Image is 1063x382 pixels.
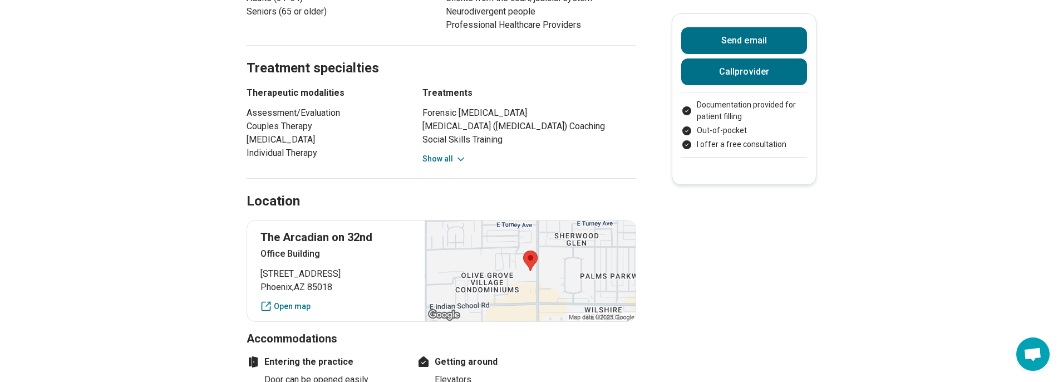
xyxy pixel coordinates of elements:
[422,153,466,165] button: Show all
[260,281,411,294] span: Phoenix , AZ 85018
[247,133,402,146] li: [MEDICAL_DATA]
[260,247,411,261] p: Office Building
[260,301,411,312] a: Open map
[681,125,807,136] li: Out-of-pocket
[247,192,300,211] h2: Location
[260,267,411,281] span: [STREET_ADDRESS]
[247,120,402,133] li: Couples Therapy
[681,58,807,85] button: Callprovider
[681,99,807,150] ul: Payment options
[247,355,402,369] h4: Entering the practice
[422,106,636,120] li: Forensic [MEDICAL_DATA]
[247,5,437,18] li: Seniors (65 or older)
[446,5,636,18] li: Neurodivergent people
[681,99,807,123] li: Documentation provided for patient filling
[422,133,636,146] li: Social Skills Training
[417,355,573,369] h4: Getting around
[247,86,402,100] h3: Therapeutic modalities
[247,32,636,78] h2: Treatment specialties
[681,139,807,150] li: I offer a free consultation
[681,27,807,54] button: Send email
[422,120,636,133] li: [MEDICAL_DATA] ([MEDICAL_DATA]) Coaching
[247,106,402,120] li: Assessment/Evaluation
[247,146,402,160] li: Individual Therapy
[247,331,636,346] h3: Accommodations
[1016,337,1050,371] div: Open chat
[422,86,636,100] h3: Treatments
[260,229,411,245] p: The Arcadian on 32nd
[446,18,636,32] li: Professional Healthcare Providers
